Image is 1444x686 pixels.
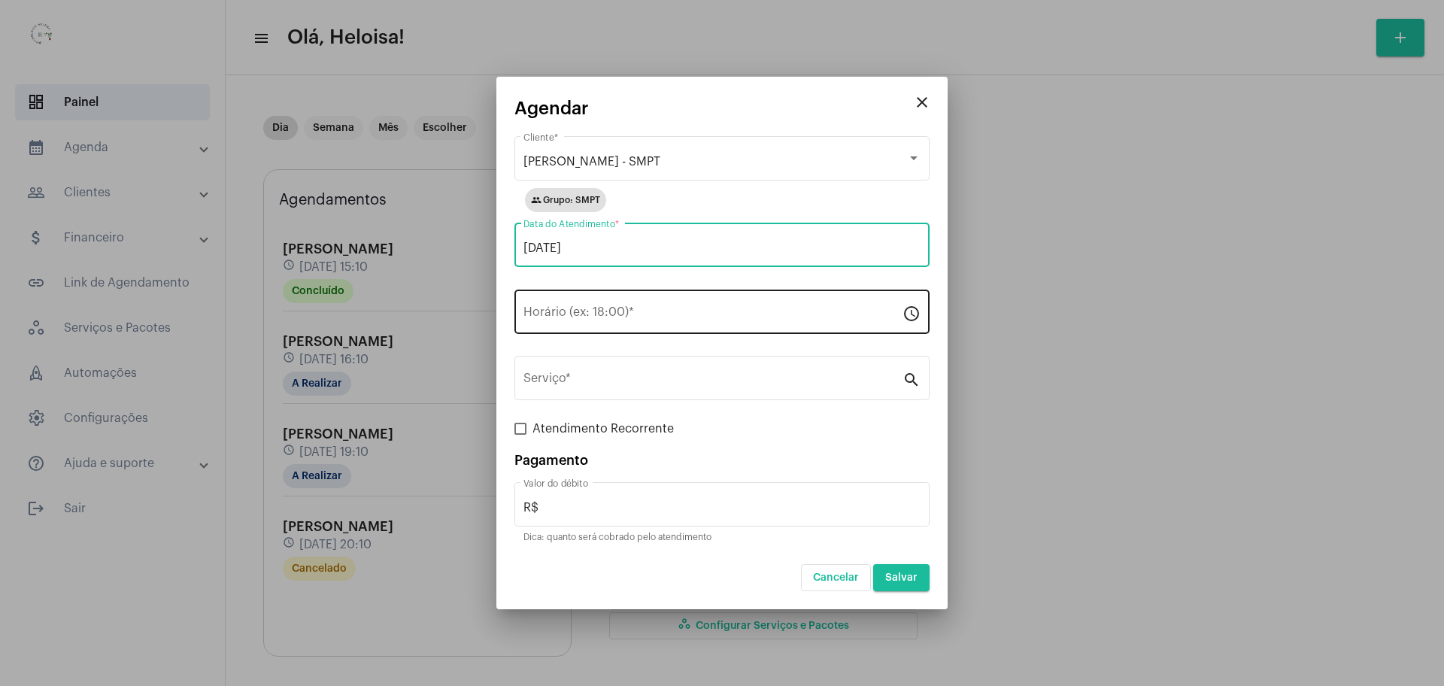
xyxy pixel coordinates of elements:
input: Valor [523,501,921,514]
button: Cancelar [801,564,871,591]
mat-icon: search [902,370,921,388]
span: Atendimento Recorrente [532,420,674,438]
mat-chip: Grupo: SMPT [525,188,606,212]
span: Salvar [885,572,918,583]
mat-icon: group [531,195,541,205]
button: Salvar [873,564,930,591]
span: Cancelar [813,572,859,583]
span: Pagamento [514,454,588,467]
mat-icon: close [913,93,931,111]
input: Horário [523,308,902,322]
mat-hint: Dica: quanto será cobrado pelo atendimento [523,533,711,543]
span: [PERSON_NAME] - SMPT [523,156,660,168]
input: Pesquisar serviço [523,375,902,388]
mat-icon: schedule [902,304,921,322]
span: Agendar [514,99,589,118]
